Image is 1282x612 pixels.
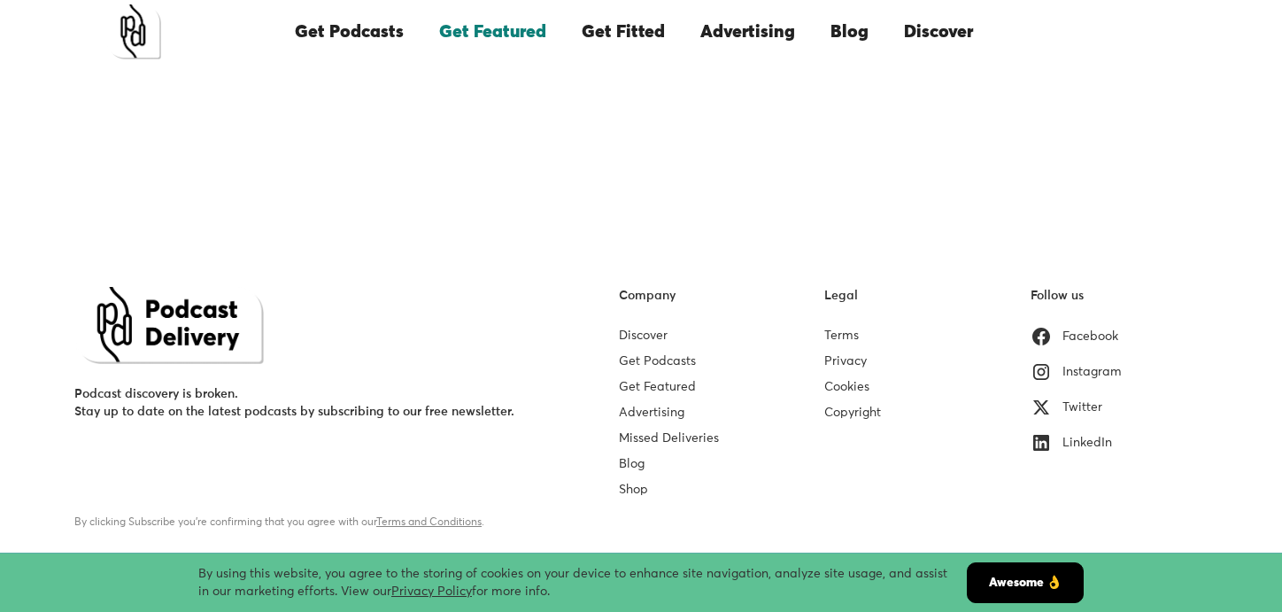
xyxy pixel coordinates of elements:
a: Cookies [824,381,869,393]
a: Get Featured [619,381,696,393]
a: Discover [619,329,668,342]
a: Copyright [824,407,881,419]
a: Facebook [1031,319,1118,354]
a: Blog [619,458,645,470]
a: Get Featured [421,2,564,62]
a: Instagram [1031,354,1122,390]
div: Twitter [1062,399,1102,416]
div: Facebook [1062,328,1118,345]
a: Privacy [824,355,867,368]
div: Company [619,287,676,305]
div: Follow us [1031,287,1084,305]
a: Blog [813,2,886,62]
a: Awesome 👌 [967,562,1084,603]
a: Terms and Conditions [376,517,482,528]
a: Twitter [1031,390,1102,425]
a: Get Podcasts [277,2,421,62]
a: Privacy Policy [391,585,472,598]
a: Advertising [619,407,684,419]
a: Shop [619,484,648,496]
div: By clicking Subscribe you're confirming that you agree with our . [74,514,516,531]
a: Get Podcasts [619,355,696,368]
a: Terms [824,329,859,342]
div: Instagram [1062,363,1122,381]
a: Advertising [683,2,813,62]
div: Legal [824,287,858,305]
a: home [106,4,161,59]
form: Email Form [74,449,516,531]
a: Get Fitted [564,2,683,62]
a: LinkedIn [1031,425,1112,461]
div: By using this website, you agree to the storing of cookies on your device to enhance site navigat... [198,565,967,600]
div: LinkedIn [1062,434,1112,452]
a: Discover [886,2,991,62]
div: Podcast discovery is broken. Stay up to date on the latest podcasts by subscribing to our free ne... [74,385,516,421]
a: Missed Deliveries [619,432,719,445]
